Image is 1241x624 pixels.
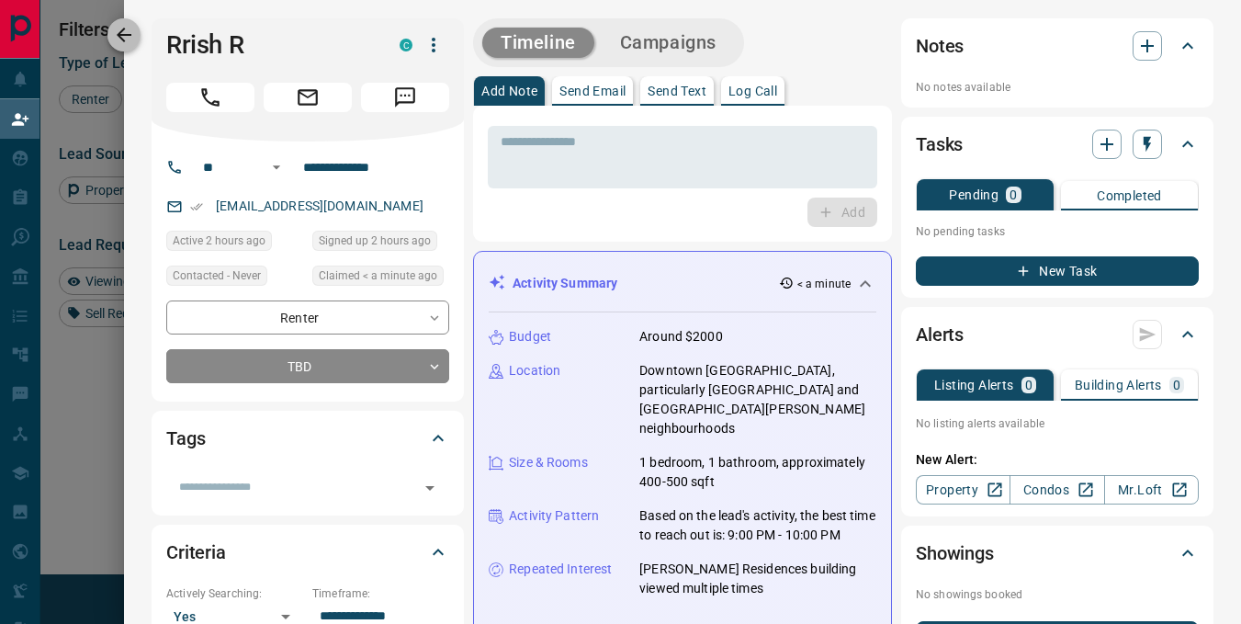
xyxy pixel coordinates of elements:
[1104,475,1199,505] a: Mr.Loft
[1010,188,1017,201] p: 0
[916,539,994,568] h2: Showings
[916,218,1199,245] p: No pending tasks
[916,531,1199,575] div: Showings
[916,130,963,159] h2: Tasks
[166,83,254,112] span: Call
[417,475,443,501] button: Open
[559,85,626,97] p: Send Email
[265,156,288,178] button: Open
[166,424,205,453] h2: Tags
[216,199,423,213] a: [EMAIL_ADDRESS][DOMAIN_NAME]
[1097,189,1162,202] p: Completed
[1075,379,1162,391] p: Building Alerts
[916,24,1199,68] div: Notes
[509,506,599,526] p: Activity Pattern
[1025,379,1032,391] p: 0
[312,231,449,256] div: Fri Sep 12 2025
[166,231,303,256] div: Fri Sep 12 2025
[166,416,449,460] div: Tags
[513,274,617,293] p: Activity Summary
[482,28,594,58] button: Timeline
[319,267,437,285] span: Claimed < a minute ago
[173,232,265,250] span: Active 2 hours ago
[916,475,1010,505] a: Property
[489,267,876,301] div: Activity Summary< a minute
[166,585,303,602] p: Actively Searching:
[509,361,560,380] p: Location
[602,28,735,58] button: Campaigns
[639,361,876,438] p: Downtown [GEOGRAPHIC_DATA], particularly [GEOGRAPHIC_DATA] and [GEOGRAPHIC_DATA][PERSON_NAME] nei...
[166,538,226,567] h2: Criteria
[916,312,1199,357] div: Alerts
[639,327,723,346] p: Around $2000
[319,232,431,250] span: Signed up 2 hours ago
[728,85,777,97] p: Log Call
[916,256,1199,286] button: New Task
[797,276,851,292] p: < a minute
[509,560,612,579] p: Repeated Interest
[173,267,261,285] span: Contacted - Never
[509,453,588,472] p: Size & Rooms
[639,453,876,492] p: 1 bedroom, 1 bathroom, approximately 400-500 sqft
[166,349,449,383] div: TBD
[481,85,537,97] p: Add Note
[916,586,1199,603] p: No showings booked
[916,122,1199,166] div: Tasks
[916,31,964,61] h2: Notes
[361,83,449,112] span: Message
[934,379,1014,391] p: Listing Alerts
[166,301,449,335] div: Renter
[1010,475,1104,505] a: Condos
[190,200,203,213] svg: Email Verified
[1173,379,1180,391] p: 0
[916,320,964,349] h2: Alerts
[916,450,1199,470] p: New Alert:
[639,506,876,545] p: Based on the lead's activity, the best time to reach out is: 9:00 PM - 10:00 PM
[166,30,372,60] h1: Rrish R
[312,585,449,602] p: Timeframe:
[916,79,1199,96] p: No notes available
[949,188,998,201] p: Pending
[648,85,706,97] p: Send Text
[916,415,1199,432] p: No listing alerts available
[400,39,412,51] div: condos.ca
[312,266,449,291] div: Sat Sep 13 2025
[264,83,352,112] span: Email
[639,560,876,598] p: [PERSON_NAME] Residences building viewed multiple times
[166,530,449,574] div: Criteria
[509,327,551,346] p: Budget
